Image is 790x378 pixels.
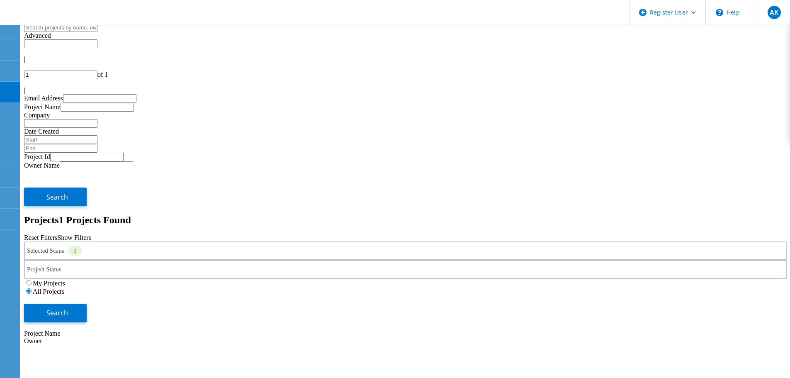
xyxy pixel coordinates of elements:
span: Search [46,308,68,317]
span: of 1 [97,71,108,78]
span: AK [770,9,778,16]
div: Selected Scans [24,241,787,260]
div: Project Name [24,330,787,337]
svg: \n [716,9,723,16]
div: | [24,56,787,63]
a: Live Optics Dashboard [8,16,97,23]
label: Project Name [24,103,61,110]
div: | [24,87,787,94]
button: Search [24,304,87,322]
input: End [24,144,97,153]
span: Advanced [24,32,51,39]
div: 1 [68,246,82,256]
div: Owner [24,337,787,345]
label: Project Id [24,153,50,160]
label: My Projects [33,280,65,287]
label: Email Address [24,95,63,102]
input: Search projects by name, owner, ID, company, etc [24,23,97,32]
div: Project Status [24,260,787,279]
span: 1 Projects Found [59,215,131,225]
button: Search [24,188,87,206]
label: Company [24,112,50,119]
input: Start [24,135,97,144]
label: Owner Name [24,162,60,169]
label: All Projects [33,288,64,295]
span: Search [46,193,68,202]
b: Projects [24,215,59,225]
label: Date Created [24,128,59,135]
a: Reset Filters [24,234,57,241]
a: Show Filters [57,234,91,241]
